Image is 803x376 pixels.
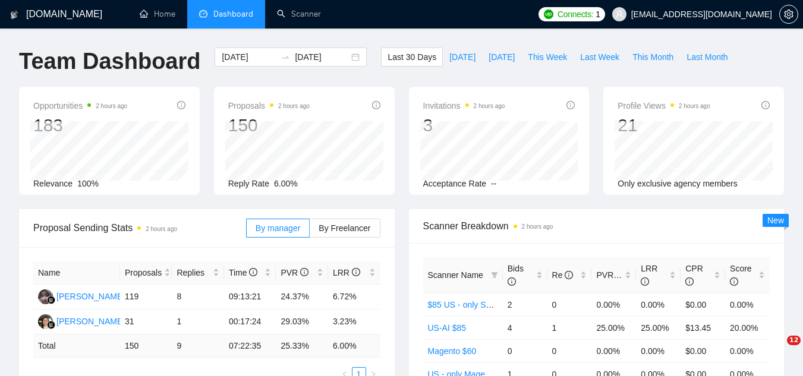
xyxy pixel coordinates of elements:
[528,50,567,64] span: This Week
[328,309,380,334] td: 3.23%
[636,293,681,316] td: 0.00%
[443,48,482,67] button: [DATE]
[38,316,125,326] a: LA[PERSON_NAME]
[787,336,801,345] span: 12
[474,103,505,109] time: 2 hours ago
[491,271,498,279] span: filter
[547,316,592,339] td: 1
[503,316,547,339] td: 4
[224,334,276,358] td: 07:22:35
[172,261,224,285] th: Replies
[491,179,496,188] span: --
[333,268,360,277] span: LRR
[172,334,224,358] td: 9
[19,48,200,75] h1: Team Dashboard
[779,5,798,24] button: setting
[428,346,477,356] a: Magento $60
[423,114,505,137] div: 3
[172,309,224,334] td: 1
[47,321,55,329] img: gigradar-bm.png
[228,114,310,137] div: 150
[319,223,370,233] span: By Freelancer
[632,50,673,64] span: This Month
[276,334,328,358] td: 25.33 %
[725,316,770,339] td: 20.00%
[381,48,443,67] button: Last 30 Days
[566,101,575,109] span: info-circle
[281,52,290,62] span: swap-right
[423,179,487,188] span: Acceptance Rate
[120,334,172,358] td: 150
[761,101,770,109] span: info-circle
[547,293,592,316] td: 0
[626,48,680,67] button: This Month
[558,8,593,21] span: Connects:
[780,10,798,19] span: setting
[38,289,53,304] img: NF
[591,316,636,339] td: 25.00%
[591,293,636,316] td: 0.00%
[228,179,269,188] span: Reply Rate
[224,309,276,334] td: 00:17:24
[33,99,127,113] span: Opportunities
[428,323,467,333] a: US-AI $85
[641,264,657,286] span: LRR
[730,277,738,286] span: info-circle
[125,266,162,279] span: Proposals
[428,270,483,280] span: Scanner Name
[428,300,560,309] a: $85 US - only Shopify Development
[685,264,703,286] span: CPR
[779,10,798,19] a: setting
[47,296,55,304] img: gigradar-bm.png
[388,50,436,64] span: Last 30 Days
[56,290,144,303] div: [PERSON_NAME] Ayra
[222,50,276,64] input: Start date
[77,179,99,188] span: 100%
[591,339,636,362] td: 0.00%
[281,268,308,277] span: PVR
[177,101,185,109] span: info-circle
[580,50,619,64] span: Last Week
[276,309,328,334] td: 29.03%
[767,216,784,225] span: New
[489,50,515,64] span: [DATE]
[10,5,18,24] img: logo
[328,334,380,358] td: 6.00 %
[522,223,553,230] time: 2 hours ago
[681,293,725,316] td: $0.00
[140,9,175,19] a: homeHome
[730,264,752,286] span: Score
[423,219,770,233] span: Scanner Breakdown
[256,223,300,233] span: By manager
[574,48,626,67] button: Last Week
[33,220,246,235] span: Proposal Sending Stats
[177,266,210,279] span: Replies
[521,48,574,67] button: This Week
[596,8,600,21] span: 1
[352,268,360,276] span: info-circle
[618,114,710,137] div: 21
[618,179,738,188] span: Only exclusive agency members
[615,10,623,18] span: user
[224,285,276,309] td: 09:13:21
[199,10,207,18] span: dashboard
[249,268,257,276] span: info-circle
[328,285,380,309] td: 6.72%
[636,316,681,339] td: 25.00%
[725,339,770,362] td: 0.00%
[641,277,649,286] span: info-circle
[596,270,624,280] span: PVR
[295,50,349,64] input: End date
[503,339,547,362] td: 0
[281,52,290,62] span: to
[565,271,573,279] span: info-circle
[489,266,500,284] span: filter
[636,339,681,362] td: 0.00%
[33,261,120,285] th: Name
[423,99,505,113] span: Invitations
[681,316,725,339] td: $13.45
[687,50,728,64] span: Last Month
[679,103,710,109] time: 2 hours ago
[172,285,224,309] td: 8
[372,101,380,109] span: info-circle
